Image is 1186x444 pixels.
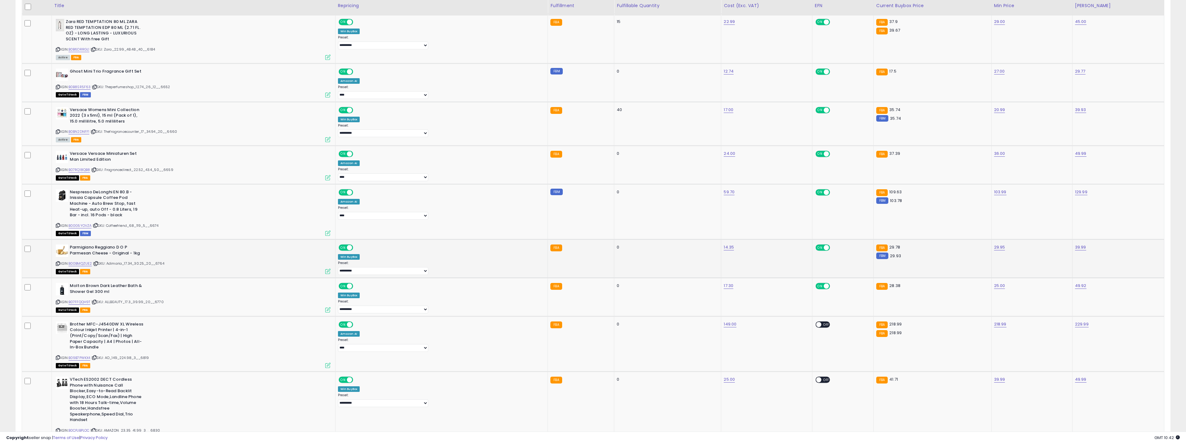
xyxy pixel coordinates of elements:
[550,151,562,158] small: FBA
[889,107,900,113] span: 35.74
[550,283,562,290] small: FBA
[91,355,149,360] span: | SKU: AO_149_224.98_3__6819
[994,107,1005,113] a: 20.99
[352,377,362,383] span: OFF
[724,189,735,195] a: 59.70
[829,69,839,74] span: OFF
[889,244,900,250] span: 29.78
[338,117,360,122] div: Win BuyBox
[994,19,1005,25] a: 29.00
[876,69,888,75] small: FBA
[80,231,91,236] span: FBM
[338,2,545,9] div: Repricing
[1154,435,1180,441] span: 2025-09-13 10:42 GMT
[617,321,716,327] div: 0
[56,244,331,273] div: ASIN:
[876,107,888,114] small: FBA
[70,321,145,352] b: Brother MFC-J4540DW XL Wireless Colour Inkjet Printer | 4-in-1 (Print/Copy/Scan/Fax) | High Paper...
[70,244,145,258] b: Parmigiano Reggiano D O P Parmesan Cheese - Original - 1kg
[338,254,360,260] div: Win BuyBox
[71,55,82,60] span: FBA
[56,55,70,60] span: All listings currently available for purchase on Amazon
[338,299,543,313] div: Preset:
[69,167,90,173] a: B07RQ18QB8
[889,150,900,156] span: 37.39
[550,68,562,74] small: FBM
[56,377,68,389] img: 41BGscmiGlL._SL40_.jpg
[1075,376,1086,383] a: 49.99
[69,47,90,52] a: B0B6DRRGL1
[339,151,347,157] span: ON
[56,363,79,368] span: All listings that are currently out of stock and unavailable for purchase on Amazon
[56,321,68,334] img: 31+cRjaYDXL._SL40_.jpg
[56,69,331,97] div: ASIN:
[352,107,362,113] span: OFF
[352,190,362,195] span: OFF
[56,244,68,257] img: 31-WO4kIazL._SL40_.jpg
[69,129,90,134] a: B0BN2DNFF1
[339,377,347,383] span: ON
[550,321,562,328] small: FBA
[70,189,145,220] b: Nespresso DeLonghi EN 80.B - Inissia Capsule Coffee Pod Machine - Auto Brew Stop, fast Heat-up, a...
[92,84,170,89] span: | SKU: Theperfumeshop_12.74_26_12__6652
[876,2,989,9] div: Current Buybox Price
[352,69,362,74] span: OFF
[338,199,360,204] div: Amazon AI
[56,307,79,313] span: All listings that are currently out of stock and unavailable for purchase on Amazon
[69,84,91,90] a: B0B8SR5F63
[889,321,902,327] span: 218.99
[56,283,68,295] img: 41SI5CWj+sL._SL40_.jpg
[338,393,543,407] div: Preset:
[69,223,92,228] a: B00G5YOVZA
[339,69,347,74] span: ON
[339,190,347,195] span: ON
[53,435,79,441] a: Terms of Use
[829,20,839,25] span: OFF
[550,19,562,26] small: FBA
[338,261,543,275] div: Preset:
[352,20,362,25] span: OFF
[876,321,888,328] small: FBA
[54,2,333,9] div: Title
[339,284,347,289] span: ON
[80,175,91,181] span: FBA
[816,190,824,195] span: ON
[889,68,896,74] span: 17.5
[56,19,64,31] img: 21cOZAefGoL._SL40_.jpg
[876,253,888,259] small: FBM
[1075,107,1086,113] a: 39.93
[890,253,901,259] span: 29.93
[617,377,716,382] div: 0
[93,223,159,228] span: | SKU: Coffeefriend_68_119_5__6674
[339,245,347,250] span: ON
[1075,321,1089,327] a: 229.99
[889,189,902,195] span: 109.63
[80,435,108,441] a: Privacy Policy
[338,29,360,34] div: Win BuyBox
[876,377,888,383] small: FBA
[876,19,888,26] small: FBA
[829,107,839,113] span: OFF
[617,244,716,250] div: 0
[829,284,839,289] span: OFF
[876,189,888,196] small: FBA
[56,189,331,235] div: ASIN:
[889,376,898,382] span: 41.71
[338,78,360,84] div: Amazon AI
[339,20,347,25] span: ON
[339,107,347,113] span: ON
[56,269,79,274] span: All listings that are currently out of stock and unavailable for purchase on Amazon
[876,197,888,204] small: FBM
[70,151,145,164] b: Versace Versace Miniaturen Set Man Limited Edition
[66,19,141,43] b: Zara RED TEMPTATION 80 ML ZARA RED TEMPTATION EDP 80 ML (2.71 FL. OZ) - LONG LASTING - LUXURIOUS ...
[724,283,733,289] a: 17.30
[890,198,902,204] span: 103.78
[821,377,831,383] span: OFF
[93,261,164,266] span: | SKU: Adimaria_17.34_30.25_20__6764
[80,363,91,368] span: FBA
[69,299,91,305] a: B07FFQQH9T
[1075,283,1086,289] a: 49.92
[6,435,29,441] strong: Copyright
[816,69,824,74] span: ON
[724,244,734,250] a: 14.35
